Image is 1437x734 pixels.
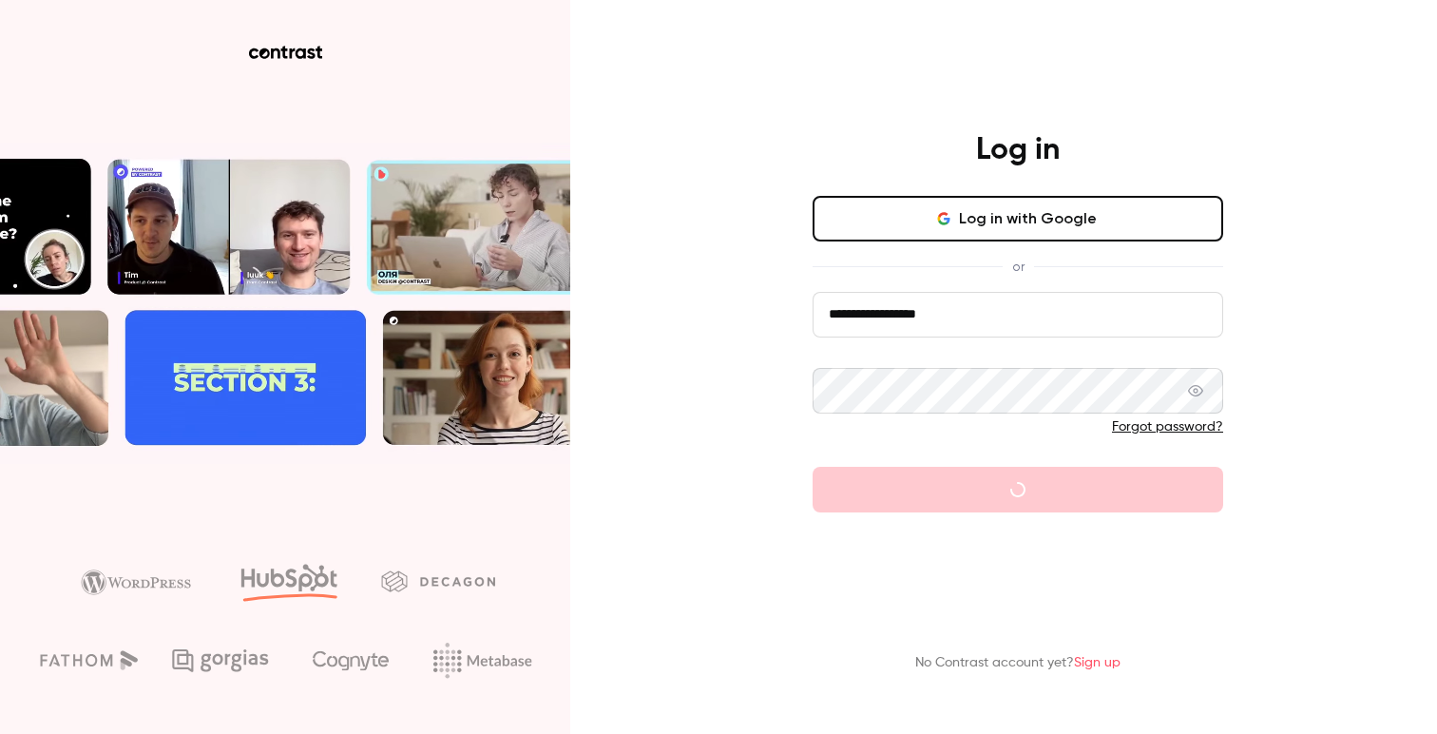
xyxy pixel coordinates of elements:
a: Sign up [1074,656,1121,669]
a: Forgot password? [1112,420,1223,434]
p: No Contrast account yet? [915,653,1121,673]
h4: Log in [976,131,1060,169]
img: decagon [381,570,495,591]
span: or [1003,257,1034,277]
button: Log in with Google [813,196,1223,241]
